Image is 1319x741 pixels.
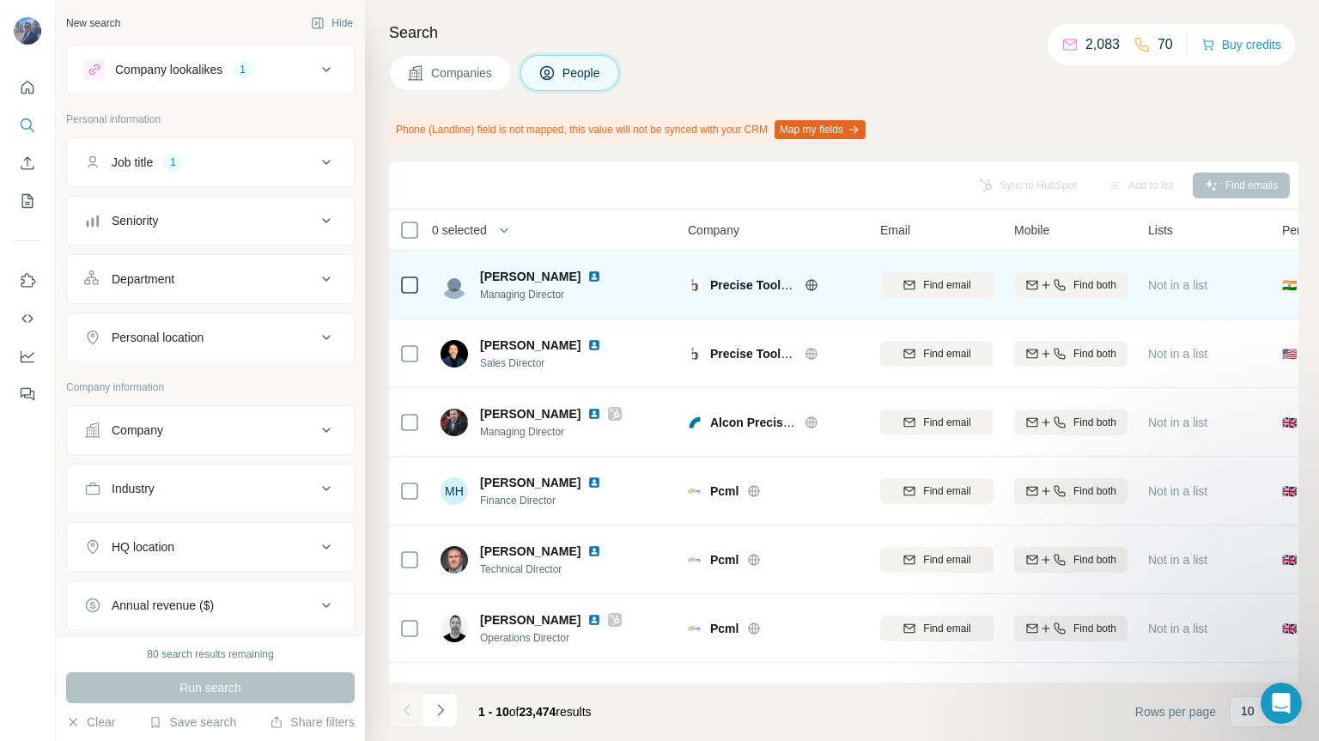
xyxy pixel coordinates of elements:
[480,268,580,285] span: [PERSON_NAME]
[480,680,580,697] span: [PERSON_NAME]
[480,474,580,491] span: [PERSON_NAME]
[67,468,354,509] button: Industry
[688,278,702,292] img: Logo of Precise Tool and Manufacturing
[480,287,622,302] span: Managing Director
[562,64,602,82] span: People
[710,278,891,292] span: Precise Tool and Manufacturing
[478,705,509,719] span: 1 - 10
[441,615,468,642] img: Avatar
[587,544,601,558] img: LinkedIn logo
[480,493,622,508] span: Finance Director
[880,547,994,573] button: Find email
[14,72,41,103] button: Quick start
[1014,272,1128,298] button: Find both
[480,562,622,577] span: Technical Director
[112,212,158,229] div: Seniority
[1148,622,1207,635] span: Not in a list
[66,15,120,31] div: New search
[66,112,355,127] p: Personal information
[880,616,994,641] button: Find email
[112,538,174,556] div: HQ location
[67,317,354,358] button: Personal location
[688,416,702,429] img: Logo of Alcon Precision Engineering
[441,340,468,367] img: Avatar
[112,329,204,346] div: Personal location
[688,553,702,567] img: Logo of Pcml
[112,422,163,439] div: Company
[1282,414,1297,431] span: 🇬🇧
[1073,621,1116,636] span: Find both
[1201,33,1281,57] button: Buy credits
[880,341,994,367] button: Find email
[923,346,970,361] span: Find email
[14,148,41,179] button: Enrich CSV
[688,484,702,498] img: Logo of Pcml
[233,62,252,77] div: 1
[480,355,622,371] span: Sales Director
[923,277,970,293] span: Find email
[147,647,273,662] div: 80 search results remaining
[587,338,601,352] img: LinkedIn logo
[14,185,41,216] button: My lists
[587,613,601,627] img: LinkedIn logo
[1148,347,1207,361] span: Not in a list
[299,10,365,36] button: Hide
[66,380,355,395] p: Company information
[115,61,222,78] div: Company lookalikes
[423,693,458,727] button: Navigate to next page
[587,682,601,695] img: LinkedIn logo
[480,424,622,440] span: Managing Director
[478,705,592,719] span: results
[688,222,739,239] span: Company
[1282,620,1297,637] span: 🇬🇧
[441,477,468,505] div: MH
[389,21,1298,45] h4: Search
[67,200,354,241] button: Seniority
[880,410,994,435] button: Find email
[1282,483,1297,500] span: 🇬🇧
[163,155,183,170] div: 1
[270,714,355,731] button: Share filters
[1148,553,1207,567] span: Not in a list
[1282,551,1297,568] span: 🇬🇧
[67,49,354,90] button: Company lookalikes1
[112,270,174,288] div: Department
[710,347,891,361] span: Precise Tool and Manufacturing
[1282,276,1297,294] span: 🇮🇳
[1073,483,1116,499] span: Find both
[1158,34,1173,55] p: 70
[1148,222,1173,239] span: Lists
[1014,547,1128,573] button: Find both
[67,410,354,451] button: Company
[480,630,622,646] span: Operations Director
[431,64,494,82] span: Companies
[710,551,739,568] span: Pcml
[14,379,41,410] button: Feedback
[880,222,910,239] span: Email
[1014,616,1128,641] button: Find both
[1282,345,1297,362] span: 🇺🇸
[923,415,970,430] span: Find email
[480,543,580,560] span: [PERSON_NAME]
[923,483,970,499] span: Find email
[1014,410,1128,435] button: Find both
[67,258,354,300] button: Department
[587,270,601,283] img: LinkedIn logo
[880,272,994,298] button: Find email
[112,154,153,171] div: Job title
[1014,222,1049,239] span: Mobile
[441,409,468,436] img: Avatar
[509,705,520,719] span: of
[1261,683,1302,724] iframe: Intercom live chat
[880,478,994,504] button: Find email
[67,142,354,183] button: Job title1
[1073,277,1116,293] span: Find both
[14,17,41,45] img: Avatar
[14,303,41,334] button: Use Surfe API
[587,407,601,421] img: LinkedIn logo
[14,110,41,141] button: Search
[710,483,739,500] span: Pcml
[1148,416,1207,429] span: Not in a list
[923,621,970,636] span: Find email
[1073,346,1116,361] span: Find both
